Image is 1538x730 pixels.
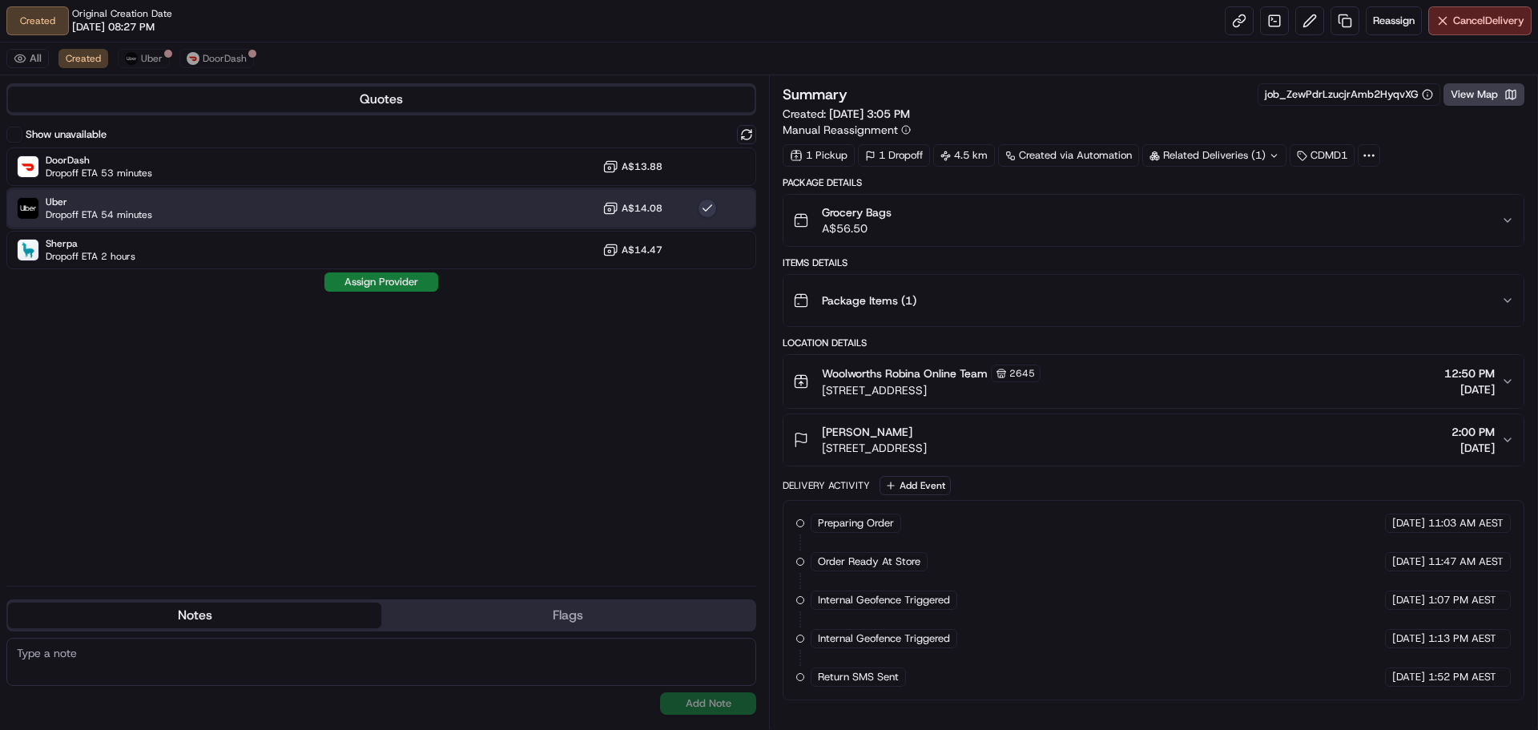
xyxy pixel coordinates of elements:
button: Reassign [1366,6,1422,35]
button: Package Items (1) [783,275,1524,326]
a: Created via Automation [998,144,1139,167]
span: 11:03 AM AEST [1428,516,1504,530]
span: [DATE] [1392,670,1425,684]
img: uber-new-logo.jpeg [125,52,138,65]
span: [DATE] [1392,631,1425,646]
a: 📗Knowledge Base [10,226,129,255]
span: 2:00 PM [1451,424,1495,440]
div: 4.5 km [933,144,995,167]
span: Cancel Delivery [1453,14,1524,28]
button: All [6,49,49,68]
button: DoorDash [179,49,254,68]
div: Items Details [783,256,1524,269]
span: A$56.50 [822,220,892,236]
span: Order Ready At Store [818,555,920,569]
span: [DATE] [1451,440,1495,456]
button: job_ZewPdrLzucjrAmb2HyqvXG [1265,87,1433,102]
span: Woolworths Robina Online Team [822,365,988,381]
img: 1736555255976-a54dd68f-1ca7-489b-9aae-adbdc363a1c4 [16,153,45,182]
span: Dropoff ETA 2 hours [46,250,135,263]
span: A$14.47 [622,244,662,256]
span: DoorDash [203,52,247,65]
img: Sherpa [18,240,38,260]
p: Welcome 👋 [16,64,292,90]
div: Delivery Activity [783,479,870,492]
span: [STREET_ADDRESS] [822,440,927,456]
span: Preparing Order [818,516,894,530]
a: 💻API Documentation [129,226,264,255]
span: 11:47 AM AEST [1428,555,1504,569]
button: Quotes [8,87,755,112]
span: 1:13 PM AEST [1428,631,1496,646]
button: Manual Reassignment [783,122,911,138]
button: A$13.88 [602,159,662,175]
span: A$14.08 [622,202,662,215]
span: Dropoff ETA 54 minutes [46,208,152,221]
div: 💻 [135,234,148,247]
span: [DATE] 3:05 PM [829,107,910,121]
span: [DATE] [1392,555,1425,569]
a: Powered byPylon [113,271,194,284]
span: [DATE] [1444,381,1495,397]
span: Internal Geofence Triggered [818,631,950,646]
div: Start new chat [54,153,263,169]
button: Start new chat [272,158,292,177]
button: [PERSON_NAME][STREET_ADDRESS]2:00 PM[DATE] [783,414,1524,466]
h3: Summary [783,87,848,102]
button: CancelDelivery [1428,6,1532,35]
span: Manual Reassignment [783,122,898,138]
span: Package Items ( 1 ) [822,292,916,309]
span: Uber [46,196,152,208]
div: Location Details [783,337,1524,349]
span: 1:07 PM AEST [1428,593,1496,607]
img: Nash [16,16,48,48]
img: doordash_logo_v2.png [187,52,199,65]
div: CDMD1 [1290,144,1355,167]
span: Grocery Bags [822,204,892,220]
span: 12:50 PM [1444,365,1495,381]
button: Add Event [880,476,951,495]
span: Original Creation Date [72,7,172,20]
span: Knowledge Base [32,232,123,248]
span: Internal Geofence Triggered [818,593,950,607]
button: Created [58,49,108,68]
div: 1 Pickup [783,144,855,167]
span: Pylon [159,272,194,284]
button: A$14.47 [602,242,662,258]
span: [STREET_ADDRESS] [822,382,1041,398]
span: API Documentation [151,232,257,248]
div: Related Deliveries (1) [1142,144,1286,167]
span: Return SMS Sent [818,670,899,684]
span: Reassign [1373,14,1415,28]
span: Sherpa [46,237,135,250]
button: Notes [8,603,381,628]
div: We're available if you need us! [54,169,203,182]
span: DoorDash [46,154,152,167]
label: Show unavailable [26,127,107,142]
span: A$13.88 [622,160,662,173]
span: [DATE] [1392,593,1425,607]
span: Created [66,52,101,65]
span: Created: [783,106,910,122]
div: Package Details [783,176,1524,189]
img: Uber [18,198,38,219]
button: Uber [118,49,170,68]
div: 1 Dropoff [858,144,930,167]
span: Dropoff ETA 53 minutes [46,167,152,179]
input: Got a question? Start typing here... [42,103,288,120]
span: 2645 [1009,367,1035,380]
span: [PERSON_NAME] [822,424,912,440]
div: 📗 [16,234,29,247]
span: 1:52 PM AEST [1428,670,1496,684]
button: Flags [381,603,755,628]
span: [DATE] [1392,516,1425,530]
button: Grocery BagsA$56.50 [783,195,1524,246]
span: [DATE] 08:27 PM [72,20,155,34]
button: A$14.08 [602,200,662,216]
button: View Map [1443,83,1524,106]
img: DoorDash [18,156,38,177]
button: Assign Provider [324,272,438,292]
button: Woolworths Robina Online Team2645[STREET_ADDRESS]12:50 PM[DATE] [783,355,1524,408]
